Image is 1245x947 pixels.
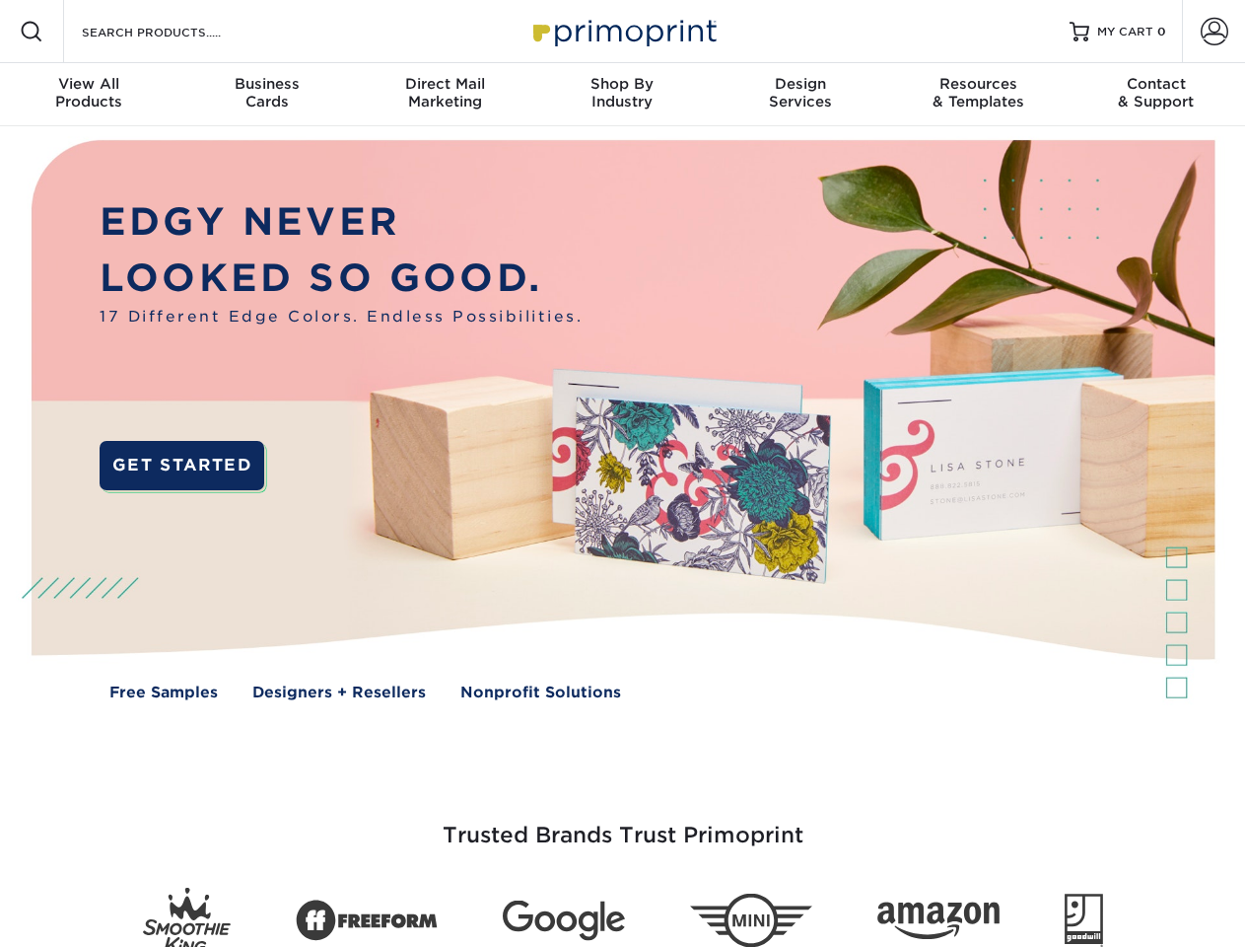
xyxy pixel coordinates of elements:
a: DesignServices [712,63,889,126]
span: Direct Mail [356,75,533,93]
a: Direct MailMarketing [356,63,533,126]
a: Resources& Templates [889,63,1067,126]
span: Design [712,75,889,93]
div: & Support [1068,75,1245,110]
img: Primoprint [524,10,722,52]
span: Shop By [533,75,711,93]
a: Designers + Resellers [252,682,426,704]
span: MY CART [1097,24,1153,40]
input: SEARCH PRODUCTS..... [80,20,272,43]
a: Nonprofit Solutions [460,682,621,704]
a: BusinessCards [177,63,355,126]
a: GET STARTED [100,441,264,490]
h3: Trusted Brands Trust Primoprint [46,775,1200,872]
a: Shop ByIndustry [533,63,711,126]
div: Services [712,75,889,110]
p: LOOKED SO GOOD. [100,251,583,307]
span: Contact [1068,75,1245,93]
img: Amazon [877,903,1000,940]
span: 0 [1157,25,1166,38]
a: Free Samples [109,682,218,704]
div: Marketing [356,75,533,110]
div: Cards [177,75,355,110]
p: EDGY NEVER [100,194,583,251]
a: Contact& Support [1068,63,1245,126]
img: Goodwill [1065,894,1103,947]
span: 17 Different Edge Colors. Endless Possibilities. [100,306,583,328]
span: Business [177,75,355,93]
img: Google [503,901,625,941]
div: Industry [533,75,711,110]
div: & Templates [889,75,1067,110]
span: Resources [889,75,1067,93]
